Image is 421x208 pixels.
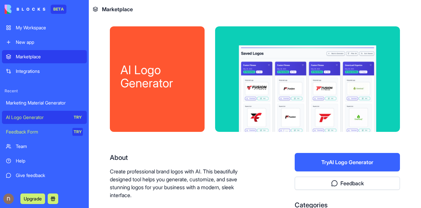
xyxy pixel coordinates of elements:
[3,193,14,204] img: ACg8ocKGjMmNX7SB0bXdn6W3MRy06geVgqMF4MFGkdwaUqGSGq_BEA=s96-c
[20,195,45,202] a: Upgrade
[295,177,400,190] button: Feedback
[2,65,87,78] a: Integrations
[16,172,83,179] div: Give feedback
[16,53,83,60] div: Marketplace
[72,128,83,136] div: TRY
[72,113,83,121] div: TRY
[6,129,68,135] div: Feedback Form
[16,39,83,45] div: New app
[295,153,400,171] button: TryAI Logo Generator
[102,5,133,13] span: Marketplace
[2,183,87,196] a: Get Started
[2,111,87,124] a: AI Logo GeneratorTRY
[5,5,45,14] img: logo
[2,21,87,34] a: My Workspace
[16,187,83,193] div: Get Started
[16,24,83,31] div: My Workspace
[51,5,66,14] div: BETA
[2,88,87,94] span: Recent
[2,125,87,138] a: Feedback FormTRY
[16,143,83,150] div: Team
[110,167,253,199] p: Create professional brand logos with AI. This beautifully designed tool helps you generate, custo...
[2,50,87,63] a: Marketplace
[2,36,87,49] a: New app
[16,68,83,74] div: Integrations
[120,63,194,90] div: AI Logo Generator
[2,140,87,153] a: Team
[6,100,83,106] div: Marketing Material Generator
[2,169,87,182] a: Give feedback
[110,153,253,162] div: About
[20,193,45,204] button: Upgrade
[5,5,66,14] a: BETA
[2,96,87,109] a: Marketing Material Generator
[16,158,83,164] div: Help
[2,154,87,167] a: Help
[6,114,68,121] div: AI Logo Generator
